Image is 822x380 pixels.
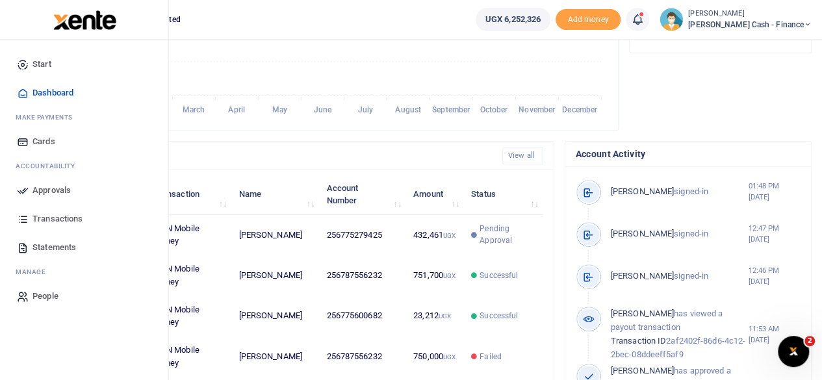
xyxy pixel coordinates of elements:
span: [PERSON_NAME] [611,229,674,238]
p: has viewed a payout transaction 2af2402f-86d6-4c12-2bec-08ddeeff5af9 [611,307,749,361]
td: [PERSON_NAME] [231,336,319,377]
th: Account Number: activate to sort column ascending [319,174,406,214]
small: [PERSON_NAME] [688,8,812,19]
span: 2 [804,336,815,346]
span: Transaction ID [611,336,666,346]
td: MTN Mobile Money [147,215,232,255]
tspan: December [562,105,598,114]
a: Approvals [10,176,158,205]
td: [PERSON_NAME] [231,296,319,336]
td: 23,212 [406,296,464,336]
span: People [32,290,58,303]
h4: Account Activity [576,147,801,161]
th: Name: activate to sort column ascending [231,174,319,214]
a: View all [502,147,543,164]
td: 751,700 [406,255,464,296]
small: 12:47 PM [DATE] [748,223,801,245]
tspan: November [519,105,556,114]
td: 256775600682 [319,296,406,336]
span: [PERSON_NAME] Cash - Finance [688,19,812,31]
span: Dashboard [32,86,73,99]
span: Approvals [32,184,71,197]
small: 12:46 PM [DATE] [748,265,801,287]
td: [PERSON_NAME] [231,255,319,296]
li: Wallet ballance [470,8,556,31]
td: MTN Mobile Money [147,296,232,336]
a: Cards [10,127,158,156]
td: 256787556232 [319,255,406,296]
li: Toup your wallet [556,9,621,31]
a: Add money [556,14,621,23]
span: Add money [556,9,621,31]
a: Statements [10,233,158,262]
tspan: March [183,105,205,114]
img: profile-user [660,8,683,31]
span: anage [22,267,46,277]
span: [PERSON_NAME] [611,271,674,281]
span: ake Payments [22,112,73,122]
small: 11:53 AM [DATE] [748,323,801,346]
th: Amount: activate to sort column ascending [406,174,464,214]
td: [PERSON_NAME] [231,215,319,255]
td: 256775279425 [319,215,406,255]
span: Successful [480,310,518,322]
p: signed-in [611,227,749,241]
li: Ac [10,156,158,176]
tspan: August [395,105,421,114]
span: [PERSON_NAME] [611,366,674,375]
span: Statements [32,241,76,254]
small: UGX [443,353,456,361]
a: UGX 6,252,326 [476,8,550,31]
p: signed-in [611,185,749,199]
a: Dashboard [10,79,158,107]
a: profile-user [PERSON_NAME] [PERSON_NAME] Cash - Finance [660,8,812,31]
span: countability [25,161,75,171]
span: Transactions [32,212,83,225]
td: MTN Mobile Money [147,255,232,296]
td: 256787556232 [319,336,406,377]
td: MTN Mobile Money [147,336,232,377]
li: M [10,262,158,282]
tspan: May [272,105,287,114]
span: Pending Approval [480,223,535,246]
span: [PERSON_NAME] [611,309,674,318]
span: UGX 6,252,326 [485,13,541,26]
th: Status: activate to sort column ascending [464,174,543,214]
tspan: April [228,105,245,114]
span: Failed [480,351,502,362]
h4: Recent Transactions [60,149,492,163]
td: 750,000 [406,336,464,377]
small: UGX [443,232,456,239]
a: People [10,282,158,310]
th: Transaction: activate to sort column ascending [147,174,232,214]
a: logo-small logo-large logo-large [52,14,116,24]
td: 432,461 [406,215,464,255]
small: UGX [439,312,451,320]
small: 01:48 PM [DATE] [748,181,801,203]
small: UGX [443,272,456,279]
img: logo-large [53,10,116,30]
span: Start [32,58,51,71]
a: Start [10,50,158,79]
li: M [10,107,158,127]
tspan: July [357,105,372,114]
p: signed-in [611,270,749,283]
tspan: June [313,105,331,114]
span: [PERSON_NAME] [611,186,674,196]
tspan: October [480,105,509,114]
span: Successful [480,270,518,281]
iframe: Intercom live chat [778,336,809,367]
a: Transactions [10,205,158,233]
span: Cards [32,135,55,148]
tspan: September [432,105,470,114]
